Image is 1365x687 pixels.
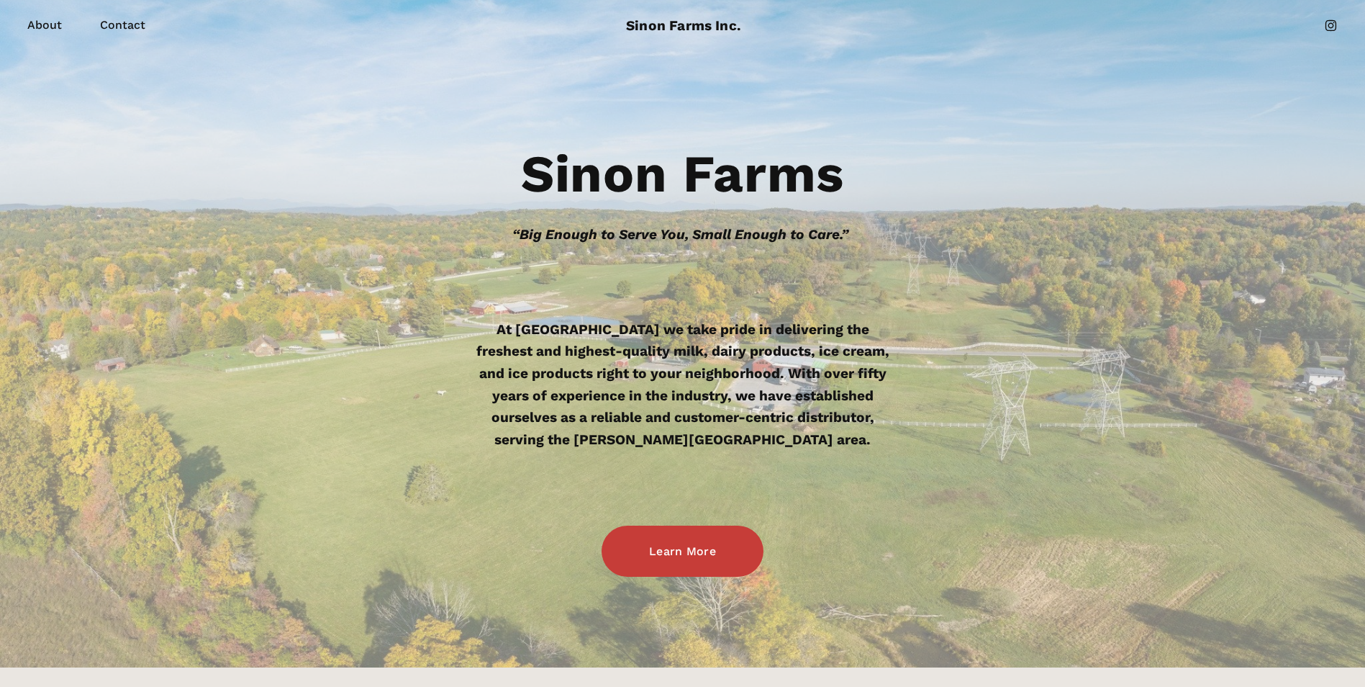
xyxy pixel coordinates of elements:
[602,526,763,577] a: Learn More
[476,321,893,449] strong: At [GEOGRAPHIC_DATA] we take pride in delivering the freshest and highest-quality milk, dairy pro...
[626,17,741,34] a: Sinon Farms Inc.
[100,15,145,36] a: Contact
[512,226,848,243] em: “Big Enough to Serve You, Small Enough to Care.”
[521,143,844,204] strong: Sinon Farms
[27,15,62,36] a: About
[1324,19,1338,32] a: instagram-unauth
